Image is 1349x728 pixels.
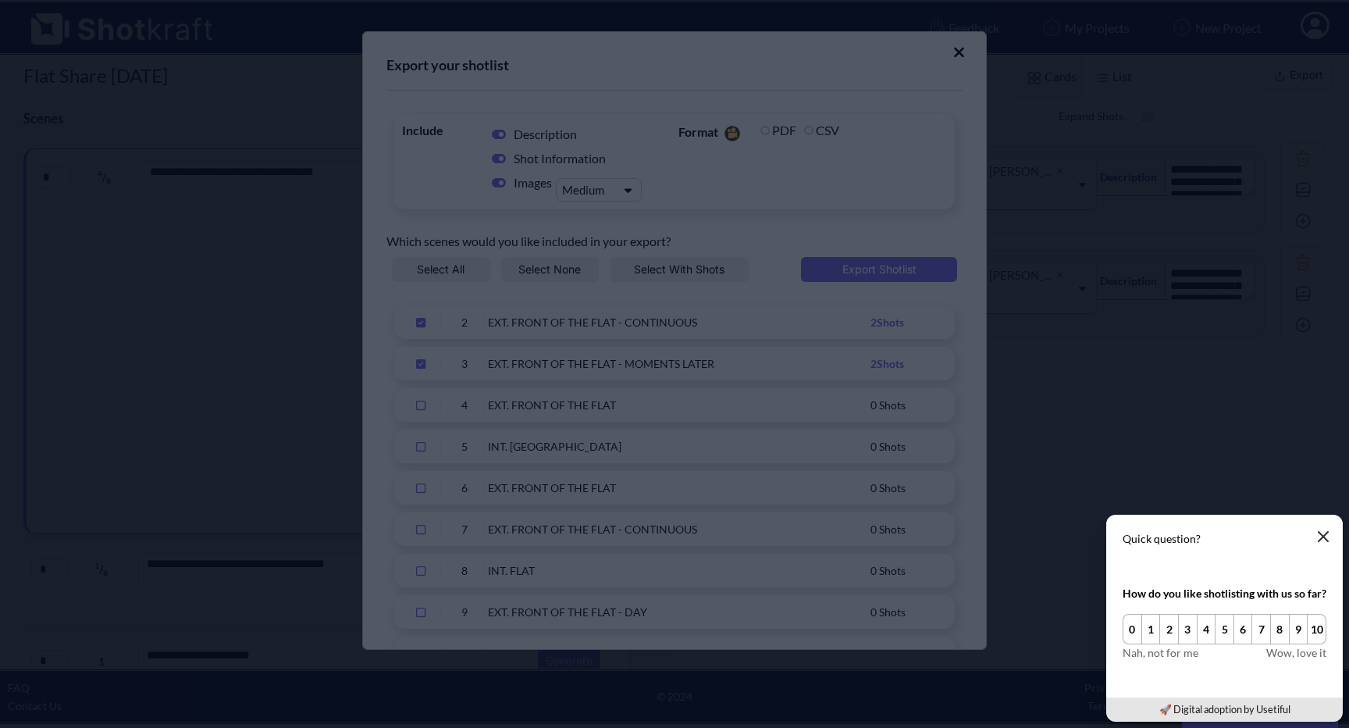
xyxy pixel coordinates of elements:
button: 3 [1178,614,1198,644]
div: How do you like shotlisting with us so far? [1123,585,1326,601]
button: 8 [1270,614,1290,644]
button: 1 [1141,614,1161,644]
a: 🚀 Digital adoption by Usetiful [1159,703,1290,716]
button: 5 [1215,614,1234,644]
button: 0 [1123,614,1142,644]
button: 4 [1197,614,1216,644]
span: Nah, not for me [1123,644,1198,661]
p: Quick question? [1123,531,1326,547]
div: Online [12,9,144,28]
button: 6 [1233,614,1253,644]
button: 10 [1307,614,1326,644]
button: 9 [1289,614,1308,644]
button: 2 [1159,614,1179,644]
span: Wow, love it [1266,644,1326,661]
button: 7 [1251,614,1271,644]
